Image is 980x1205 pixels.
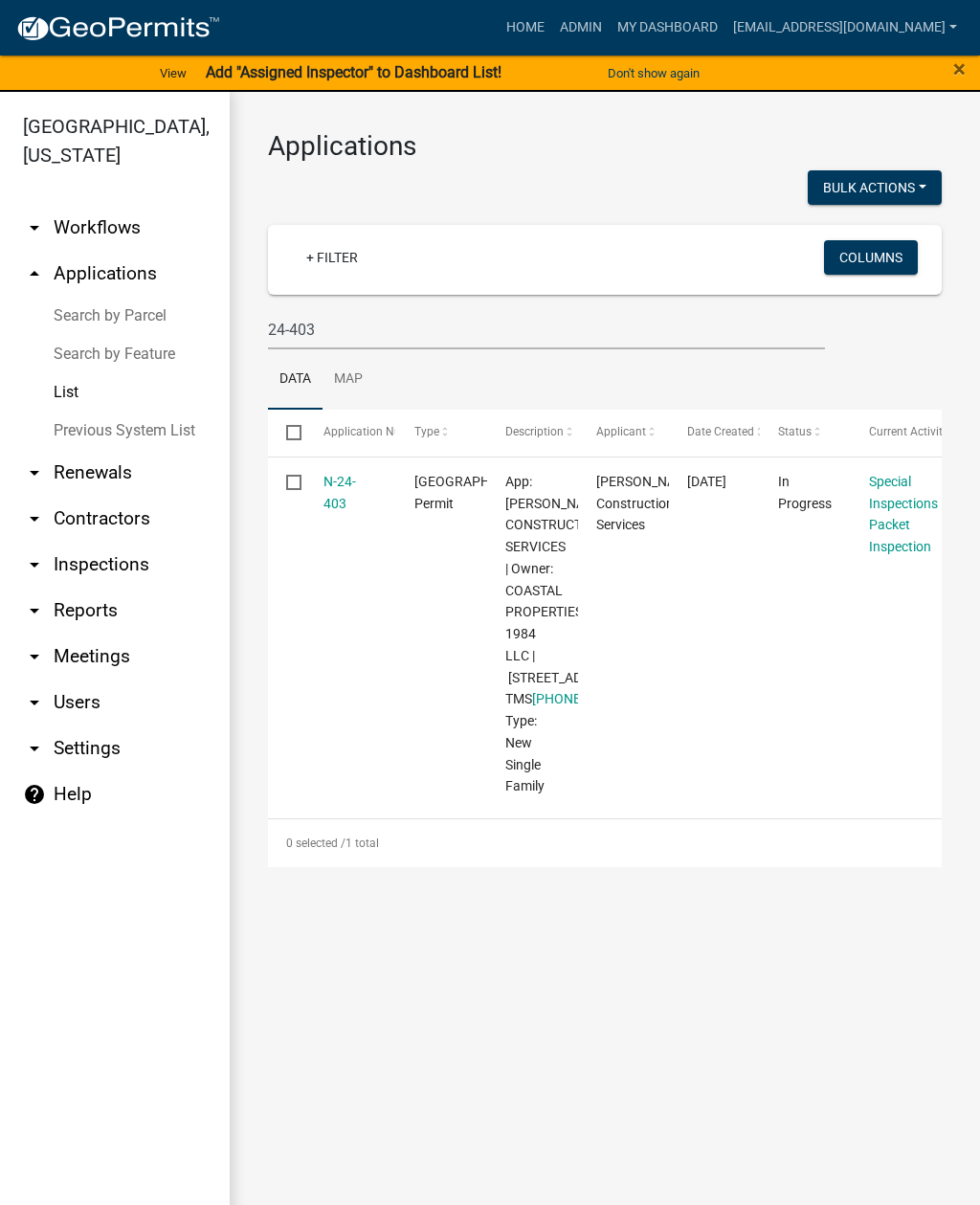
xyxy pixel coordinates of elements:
[953,57,966,80] button: Close
[869,474,938,533] a: Special Inspections Packet
[600,57,707,89] button: Don't show again
[578,410,669,456] datatable-header-cell: Applicant
[323,349,374,411] a: Map
[669,410,760,456] datatable-header-cell: Date Created
[23,783,46,806] i: help
[487,410,578,456] datatable-header-cell: Description
[824,240,918,275] button: Columns
[760,410,851,456] datatable-header-cell: Status
[323,474,356,511] a: N-24-403
[206,63,501,81] strong: Add "Assigned Inspector" to Dashboard List!
[414,474,544,511] span: Jasper County Building Permit
[414,425,439,438] span: Type
[268,349,323,411] a: Data
[808,170,942,205] button: Bulk Actions
[552,10,610,46] a: Admin
[505,474,648,794] span: App: TUTEN CONSTRUCTION SERVICES | Owner: COASTAL PROPERTIES 1984 LLC | 7060 LOWCOUNTRY DR | TMS ...
[291,240,373,275] a: + Filter
[532,691,645,706] a: [PHONE_NUMBER]
[23,645,46,668] i: arrow_drop_down
[687,474,726,489] span: 09/19/2024
[23,507,46,530] i: arrow_drop_down
[268,130,942,163] h3: Applications
[23,262,46,285] i: arrow_drop_up
[23,737,46,760] i: arrow_drop_down
[953,56,966,82] span: ×
[869,425,948,438] span: Current Activity
[596,425,646,438] span: Applicant
[152,57,194,89] a: View
[268,310,825,349] input: Search for applications
[304,410,395,456] datatable-header-cell: Application Number
[778,474,832,511] span: In Progress
[268,819,942,867] div: 1 total
[23,599,46,622] i: arrow_drop_down
[505,425,564,438] span: Description
[687,425,754,438] span: Date Created
[268,410,304,456] datatable-header-cell: Select
[23,553,46,576] i: arrow_drop_down
[851,410,942,456] datatable-header-cell: Current Activity
[610,10,725,46] a: My Dashboard
[499,10,552,46] a: Home
[725,10,965,46] a: [EMAIL_ADDRESS][DOMAIN_NAME]
[596,474,699,533] span: Tuten Construction Services
[869,539,931,554] a: Inspection
[23,691,46,714] i: arrow_drop_down
[23,216,46,239] i: arrow_drop_down
[395,410,486,456] datatable-header-cell: Type
[23,461,46,484] i: arrow_drop_down
[778,425,812,438] span: Status
[286,837,345,850] span: 0 selected /
[323,425,428,438] span: Application Number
